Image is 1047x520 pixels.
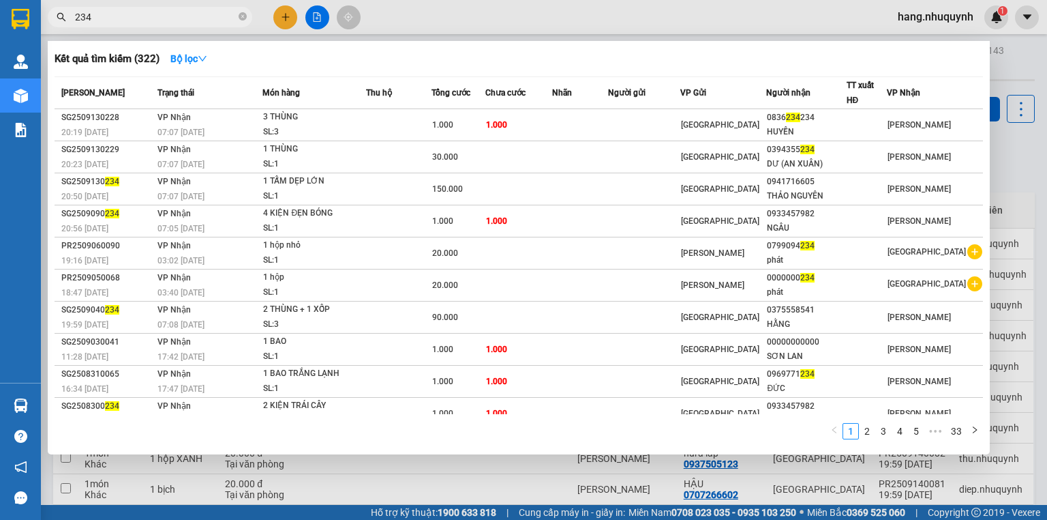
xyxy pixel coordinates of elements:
[263,349,365,364] div: SL: 1
[946,423,967,439] li: 33
[786,113,800,122] span: 234
[767,111,845,125] div: 0836 234
[61,288,108,298] span: 18:47 [DATE]
[767,207,845,221] div: 0933457982
[198,54,207,63] span: down
[263,381,365,396] div: SL: 1
[947,424,966,439] a: 33
[608,88,646,98] span: Người gửi
[105,177,119,186] span: 234
[263,125,365,140] div: SL: 3
[157,320,204,330] span: 07:08 [DATE]
[887,313,951,322] span: [PERSON_NAME]
[681,377,759,386] span: [GEOGRAPHIC_DATA]
[157,145,191,154] span: VP Nhận
[157,305,191,315] span: VP Nhận
[432,184,463,194] span: 150.000
[967,423,983,439] button: right
[262,88,300,98] span: Món hàng
[826,423,843,439] li: Previous Page
[767,367,845,381] div: 0969771
[263,270,365,285] div: 1 hộp
[263,189,365,204] div: SL: 1
[875,423,892,439] li: 3
[967,276,982,291] span: plus-circle
[14,399,28,413] img: warehouse-icon
[432,313,458,322] span: 90.000
[263,366,365,381] div: 1 BAO TRẮNG LẠNH
[263,238,365,253] div: 1 hộp nhỏ
[55,52,160,66] h3: Kết quả tìm kiếm ( 322 )
[767,271,845,285] div: 0000000
[61,160,108,169] span: 20:23 [DATE]
[432,216,453,226] span: 1.000
[157,288,204,298] span: 03:40 [DATE]
[432,409,453,418] span: 1.000
[767,414,845,428] div: NGÂU
[57,12,66,22] span: search
[263,221,365,236] div: SL: 1
[61,352,108,362] span: 11:28 [DATE]
[431,88,470,98] span: Tổng cước
[157,224,204,233] span: 07:05 [DATE]
[157,160,204,169] span: 07:07 [DATE]
[767,381,845,396] div: ĐỨC
[767,189,845,203] div: THẢO NGUYÊN
[887,88,920,98] span: VP Nhận
[681,120,759,130] span: [GEOGRAPHIC_DATA]
[967,244,982,259] span: plus-circle
[12,9,29,29] img: logo-vxr
[552,88,572,98] span: Nhãn
[157,192,204,201] span: 07:07 [DATE]
[263,317,365,332] div: SL: 3
[61,367,153,381] div: SG2508310065
[830,426,838,434] span: left
[61,271,153,285] div: PR2509050068
[767,399,845,414] div: 0933457982
[908,423,924,439] li: 5
[157,113,191,122] span: VP Nhận
[843,424,858,439] a: 1
[170,53,207,64] strong: Bộ lọc
[767,285,845,300] div: phát
[887,184,951,194] span: [PERSON_NAME]
[681,184,759,194] span: [GEOGRAPHIC_DATA]
[432,152,458,162] span: 30.000
[767,175,845,189] div: 0941716605
[263,110,365,125] div: 3 THÙNG
[157,177,191,186] span: VP Nhận
[432,248,458,258] span: 20.000
[887,247,966,257] span: [GEOGRAPHIC_DATA]
[105,401,119,411] span: 234
[681,216,759,226] span: [GEOGRAPHIC_DATA]
[263,399,365,414] div: 2 KIỆN TRÁI CÂY
[887,216,951,226] span: [PERSON_NAME]
[847,81,874,105] span: TT xuất HĐ
[486,409,507,418] span: 1.000
[61,239,153,253] div: PR2509060090
[767,317,845,332] div: HẰNG
[432,120,453,130] span: 1.000
[157,241,191,250] span: VP Nhận
[681,345,759,354] span: [GEOGRAPHIC_DATA]
[263,414,365,429] div: SL: 1
[61,111,153,125] div: SG2509130228
[160,48,218,70] button: Bộ lọcdown
[239,12,247,20] span: close-circle
[105,209,119,218] span: 234
[157,384,204,394] span: 17:47 [DATE]
[263,334,365,349] div: 1 BAO
[157,273,191,283] span: VP Nhận
[767,303,845,317] div: 0375558541
[157,337,191,347] span: VP Nhận
[263,206,365,221] div: 4 KIỆN ĐẸN BÓNG
[767,125,845,139] div: HUYỀN
[887,377,951,386] span: [PERSON_NAME]
[157,352,204,362] span: 17:42 [DATE]
[887,409,951,418] span: [PERSON_NAME]
[432,345,453,354] span: 1.000
[157,128,204,137] span: 07:07 [DATE]
[800,241,815,250] span: 234
[924,423,946,439] li: Next 5 Pages
[971,426,979,434] span: right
